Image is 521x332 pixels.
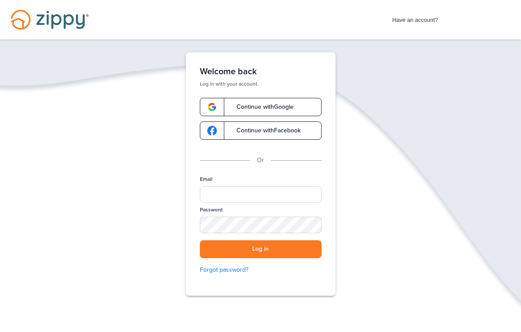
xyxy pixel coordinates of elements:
h1: Welcome back [200,66,322,77]
a: google-logoContinue withGoogle [200,98,322,116]
a: Forgot password? [200,265,322,275]
img: google-logo [207,126,217,135]
label: Password [200,206,223,214]
input: Email [200,186,322,203]
p: Log in with your account. [200,80,322,87]
p: Or [257,156,264,165]
button: Log in [200,240,322,258]
span: Continue with Facebook [228,128,301,134]
a: google-logoContinue withFacebook [200,121,322,140]
input: Password [200,217,322,233]
img: google-logo [207,102,217,112]
span: Have an account? [392,11,438,25]
label: Email [200,176,213,183]
span: Continue with Google [228,104,294,110]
